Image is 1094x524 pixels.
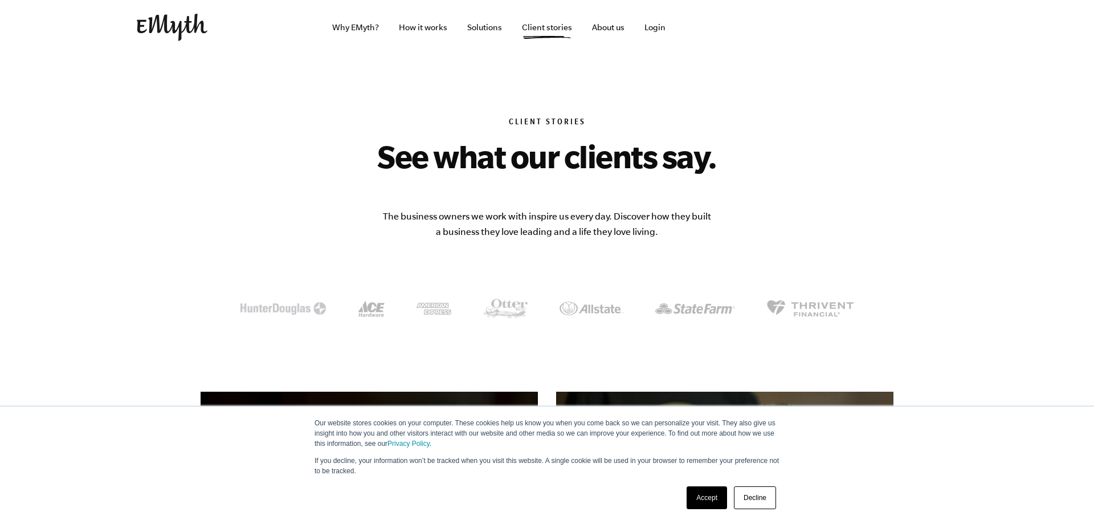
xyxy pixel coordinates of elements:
h6: Client Stories [201,117,893,129]
img: Client [358,300,385,317]
img: Client [767,300,854,317]
img: EMyth [137,14,207,41]
a: Accept [687,486,727,509]
img: Client [483,299,528,318]
img: Client [655,303,735,314]
iframe: Embedded CTA [838,15,957,40]
p: If you decline, your information won’t be tracked when you visit this website. A single cookie wi... [315,456,779,476]
h2: See what our clients say. [304,138,790,174]
img: Client [240,302,326,315]
p: Our website stores cookies on your computer. These cookies help us know you when you come back so... [315,418,779,449]
a: Privacy Policy [387,440,430,448]
a: Decline [734,486,776,509]
iframe: Embedded CTA [712,15,832,40]
img: Client [417,303,451,315]
img: Client [560,302,623,315]
p: The business owners we work with inspire us every day. Discover how they built a business they lo... [382,209,712,239]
